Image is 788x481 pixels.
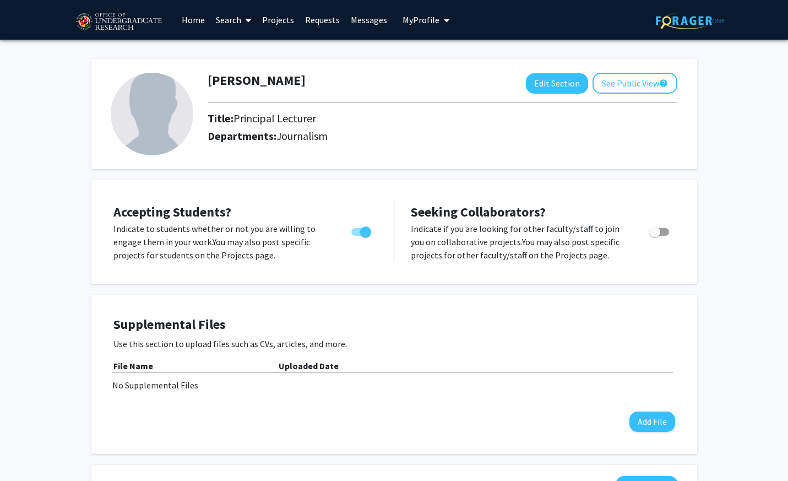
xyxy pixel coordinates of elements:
[113,360,153,371] b: File Name
[208,112,316,125] h2: Title:
[176,1,210,39] a: Home
[72,8,165,36] img: University of Maryland Logo
[257,1,300,39] a: Projects
[526,73,588,94] button: Edit Section
[656,12,725,29] img: ForagerOne Logo
[345,1,393,39] a: Messages
[279,360,339,371] b: Uploaded Date
[645,222,675,239] div: Toggle
[113,203,231,220] span: Accepting Students?
[593,73,677,94] button: See Public View
[113,337,675,350] p: Use this section to upload files such as CVs, articles, and more.
[403,14,439,25] span: My Profile
[199,129,686,143] h2: Departments:
[113,222,330,262] p: Indicate to students whether or not you are willing to engage them in your work. You may also pos...
[208,73,306,89] h1: [PERSON_NAME]
[111,73,193,155] img: Profile Picture
[300,1,345,39] a: Requests
[210,1,257,39] a: Search
[276,129,328,143] span: Journalism
[411,222,628,262] p: Indicate if you are looking for other faculty/staff to join you on collaborative projects. You ma...
[233,111,316,125] span: Principal Lecturer
[347,222,377,239] div: Toggle
[629,412,675,432] button: Add File
[659,77,668,90] mat-icon: help
[8,431,47,473] iframe: Chat
[411,203,546,220] span: Seeking Collaborators?
[112,379,676,392] div: No Supplemental Files
[113,317,675,333] h4: Supplemental Files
